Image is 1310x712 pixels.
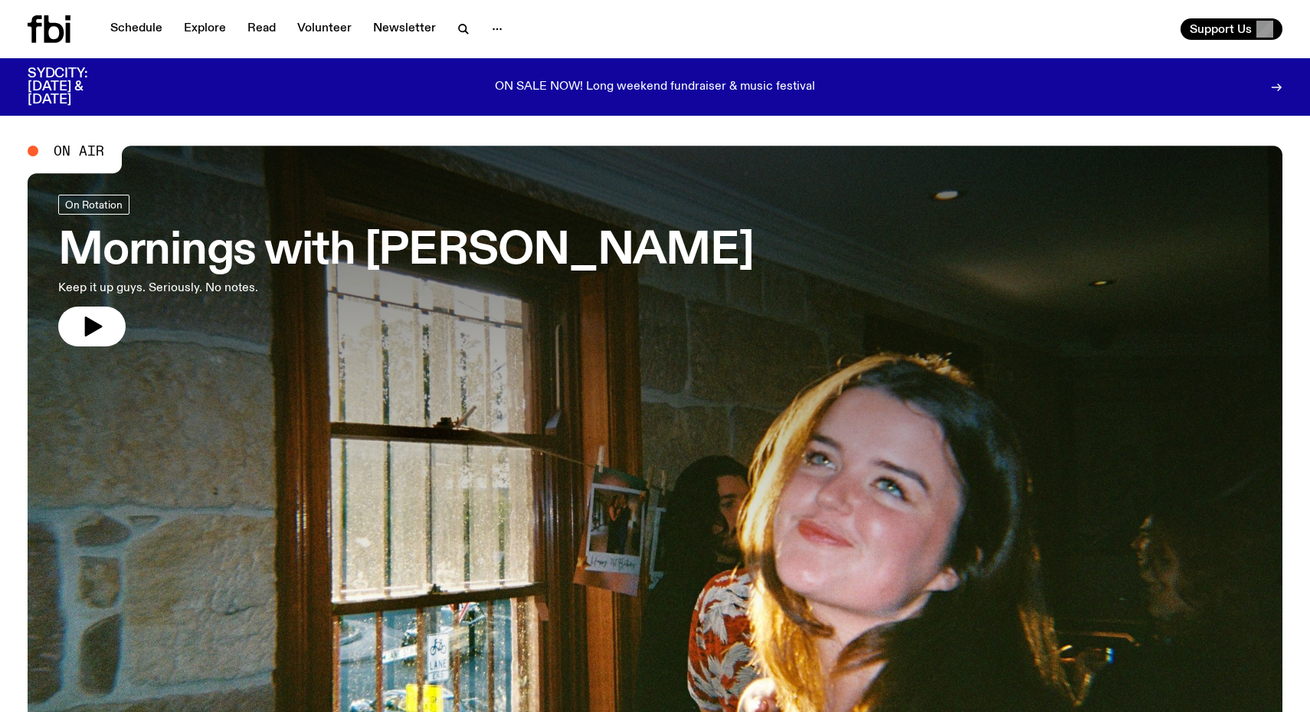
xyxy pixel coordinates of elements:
a: Volunteer [288,18,361,40]
span: On Rotation [65,199,123,210]
h3: Mornings with [PERSON_NAME] [58,230,754,273]
p: Keep it up guys. Seriously. No notes. [58,279,450,297]
a: Read [238,18,285,40]
a: Newsletter [364,18,445,40]
a: Explore [175,18,235,40]
p: ON SALE NOW! Long weekend fundraiser & music festival [495,80,815,94]
span: On Air [54,144,104,158]
a: Schedule [101,18,172,40]
a: Mornings with [PERSON_NAME]Keep it up guys. Seriously. No notes. [58,195,754,346]
span: Support Us [1190,22,1252,36]
button: Support Us [1181,18,1282,40]
h3: SYDCITY: [DATE] & [DATE] [28,67,126,107]
a: On Rotation [58,195,129,215]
